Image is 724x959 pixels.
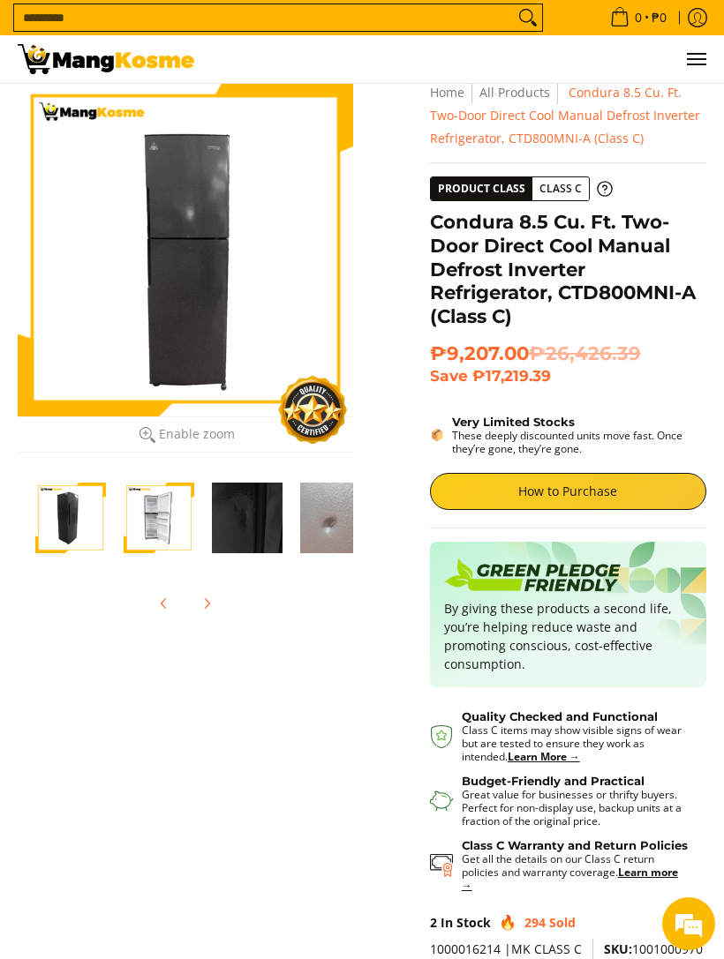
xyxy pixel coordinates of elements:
a: Home [430,84,464,101]
a: Product Class Class C [430,176,613,201]
button: Next [187,584,226,623]
p: Get all the details on our Class C return policies and warranty coverage. [462,852,689,892]
nav: Main Menu [212,35,706,83]
strong: Budget-Friendly and Practical [462,774,645,788]
del: ₱26,426.39 [529,341,641,365]
a: Learn more → [462,865,678,893]
span: Save [430,366,468,385]
span: Sold [549,914,576,931]
img: Condura 8.5 Cu. Ft. Two-Door Direct Cool Manual Defrost Inverter Refrigerator, CTD800MNI-A (Class... [124,483,194,553]
span: Enable zoom [159,427,235,441]
span: • [605,8,672,27]
span: ₱0 [649,11,669,24]
span: Product Class [431,177,532,200]
span: 294 [524,914,546,931]
p: Great value for businesses or thrifty buyers. Perfect for non-display use, backup units at a frac... [462,788,689,828]
img: Condura 8.5 Cu. Ft. Two-Door Direct Cool Manual Defrost Inverter Refrigerator, CTD800MNI-A (Class... [300,483,371,553]
img: Condura 8.5 Cu. Ft. Two-Door Direct Cool Manual Defrost Inverter Refrigerator, CTD800MNI-A (Class... [212,483,283,553]
span: 1000016214 |MK CLASS C [430,940,582,957]
button: Menu [685,35,706,83]
button: Enable zoom [18,416,353,453]
strong: Class C Warranty and Return Policies [462,838,688,852]
span: 2 [430,914,437,931]
span: Class C [532,178,589,200]
button: Previous [145,584,184,623]
p: Class C items may show visible signs of wear but are tested to ensure they work as intended. [462,723,689,763]
ul: Customer Navigation [212,35,706,83]
span: ₱9,207.00 [430,341,641,365]
img: Condura 8.5 Cu. Ft. Two-Door Direct Cool Manual Defrost Inverter Refrigerator, CTD800MNI-A (Class... [35,483,106,553]
span: Condura 8.5 Cu. Ft. Two-Door Direct Cool Manual Defrost Inverter Refrigerator, CTD800MNI-A (Class C) [430,84,700,146]
span: 0 [632,11,645,24]
strong: Very Limited Stocks [452,415,575,429]
p: By giving these products a second life, you’re helping reduce waste and promoting conscious, cost... [444,599,692,673]
a: Learn More → [508,749,580,764]
img: BUY NOW: Class C Condura 8.5 Cu. Ft. 2-Door Inverter Ref l Mang Kosme [18,44,194,74]
p: These deeply discounted units move fast. Once they’re gone, they’re gone. [452,429,706,455]
span: 1001000970 [604,940,703,957]
span: In Stock [441,914,491,931]
span: SKU: [604,940,632,957]
button: Search [514,4,542,31]
nav: Breadcrumbs [430,81,706,149]
a: All Products [479,84,550,101]
strong: Quality Checked and Functional [462,709,658,723]
h1: Condura 8.5 Cu. Ft. Two-Door Direct Cool Manual Defrost Inverter Refrigerator, CTD800MNI-A (Class C) [430,210,706,327]
span: ₱17,219.39 [472,366,551,385]
a: How to Purchase [430,473,706,510]
img: Badge sustainability green pledge friendly [444,556,621,598]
